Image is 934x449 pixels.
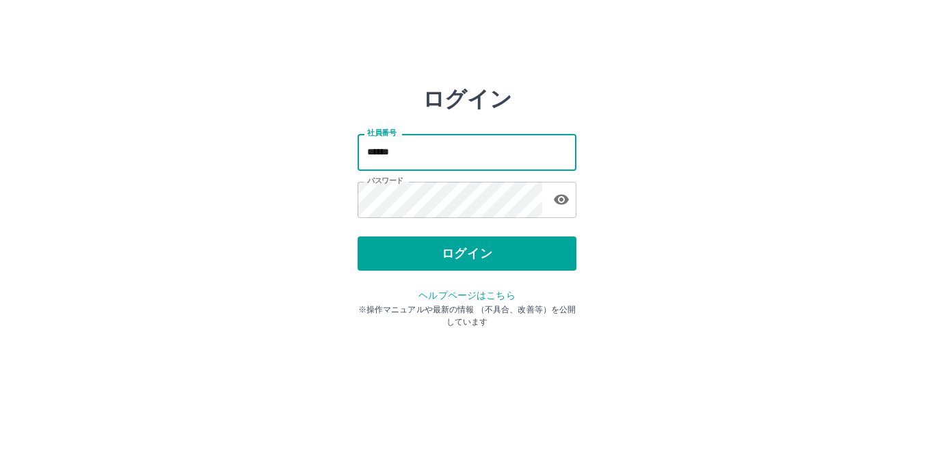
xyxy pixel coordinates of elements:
[423,86,512,112] h2: ログイン
[367,128,396,138] label: 社員番号
[358,303,576,328] p: ※操作マニュアルや最新の情報 （不具合、改善等）を公開しています
[358,236,576,271] button: ログイン
[418,290,515,301] a: ヘルプページはこちら
[367,176,403,186] label: パスワード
